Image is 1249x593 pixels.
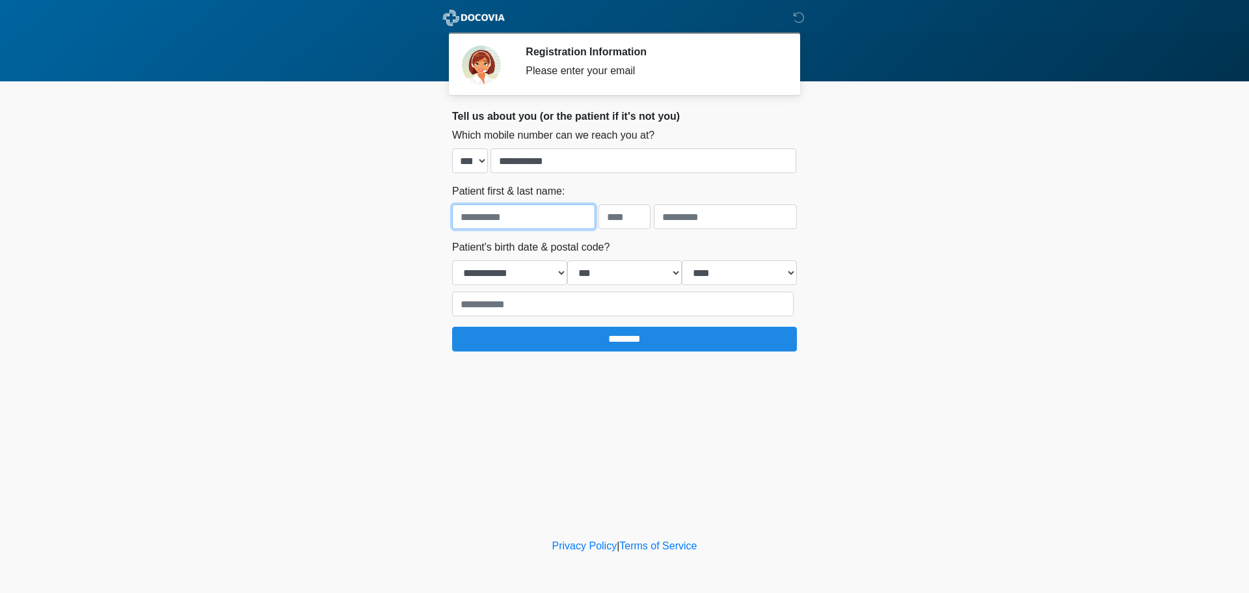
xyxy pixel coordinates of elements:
[462,46,501,85] img: Agent Avatar
[619,540,697,551] a: Terms of Service
[526,63,777,79] div: Please enter your email
[452,128,654,143] label: Which mobile number can we reach you at?
[452,240,610,255] label: Patient's birth date & postal code?
[452,110,797,122] h2: Tell us about you (or the patient if it's not you)
[552,540,617,551] a: Privacy Policy
[526,46,777,58] h2: Registration Information
[452,184,565,199] label: Patient first & last name:
[617,540,619,551] a: |
[439,10,509,26] img: ABC Med Spa- GFEase Logo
